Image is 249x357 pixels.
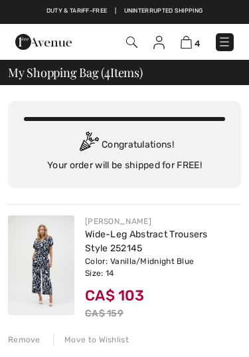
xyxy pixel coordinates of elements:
[75,132,102,158] img: Congratulation2.svg
[53,334,129,346] div: Move to Wishlist
[15,36,72,47] a: 1ère Avenue
[85,215,241,227] div: [PERSON_NAME]
[8,215,74,315] img: Wide-Leg Abstract Trousers Style 252145
[85,229,208,254] a: Wide-Leg Abstract Trousers Style 252145
[104,64,110,79] span: 4
[85,255,241,279] div: Color: Vanilla/Midnight Blue Size: 14
[153,36,165,49] img: My Info
[15,34,72,50] img: 1ère Avenue
[218,35,231,49] img: Menu
[126,37,137,48] img: Search
[85,287,144,304] span: CA$ 103
[8,66,143,78] span: My Shopping Bag ( Items)
[8,334,41,346] div: Remove
[181,36,192,49] img: Shopping Bag
[181,35,200,49] a: 4
[195,39,200,49] span: 4
[24,132,225,172] div: Congratulations! Your order will be shipped for FREE!
[85,308,124,319] s: CA$ 159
